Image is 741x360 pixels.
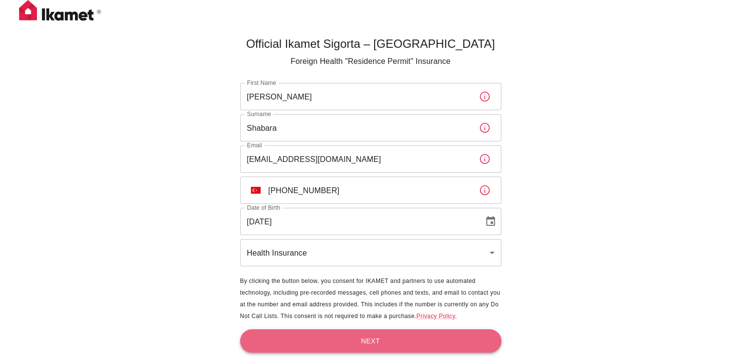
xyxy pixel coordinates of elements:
button: Next [240,329,501,353]
input: DD/MM/YYYY [240,208,477,235]
button: Select country [247,181,265,199]
span: By clicking the button below, you consent for IKAMET and partners to use automated technology, in... [240,278,500,320]
p: Foreign Health "Residence Permit" Insurance [240,56,501,67]
div: Health Insurance [240,239,501,266]
img: unknown [251,187,261,194]
label: Surname [247,110,271,118]
label: Email [247,141,262,149]
h5: Official Ikamet Sigorta – [GEOGRAPHIC_DATA] [240,36,501,52]
label: First Name [247,79,276,87]
a: Privacy Policy. [417,313,457,320]
label: Date of Birth [247,203,280,212]
button: Choose date, selected date is Mar 5, 2004 [481,212,500,231]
